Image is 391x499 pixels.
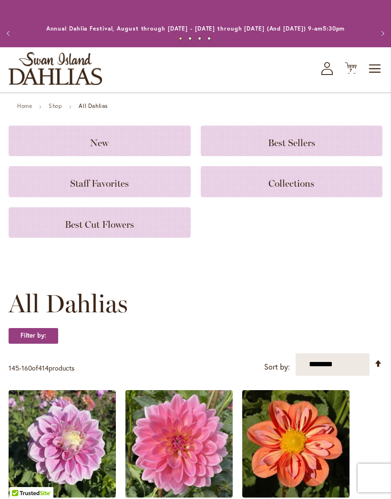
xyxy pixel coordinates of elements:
a: Staff Favorites [9,166,191,197]
a: Collections [201,166,383,197]
button: 3 of 4 [198,37,201,40]
button: 2 of 4 [188,37,192,40]
a: New [9,126,191,156]
a: Best Sellers [201,126,383,156]
span: Best Sellers [268,137,315,149]
span: Best Cut Flowers [65,219,134,230]
a: Best Cut Flowers [9,207,191,238]
span: Staff Favorites [70,178,129,189]
span: 414 [38,363,49,372]
button: Next [372,24,391,43]
span: Collections [268,178,314,189]
img: GEMINI [9,390,116,498]
span: 7 [350,67,352,74]
span: All Dahlias [9,289,128,318]
button: 1 of 4 [179,37,182,40]
button: 7 [345,62,357,75]
img: Gerrie Hoek [125,390,233,498]
span: 145 [9,363,19,372]
strong: All Dahlias [79,102,108,109]
button: 4 of 4 [207,37,211,40]
a: store logo [9,52,102,85]
a: Home [17,102,32,109]
img: GIGGLES [242,390,350,498]
label: Sort by: [264,358,290,376]
span: 160 [21,363,32,372]
p: - of products [9,361,74,376]
span: New [90,137,109,149]
strong: Filter by: [9,328,58,344]
a: Annual Dahlia Festival, August through [DATE] - [DATE] through [DATE] (And [DATE]) 9-am5:30pm [46,25,345,32]
a: Shop [49,102,62,109]
iframe: Launch Accessibility Center [7,465,34,492]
